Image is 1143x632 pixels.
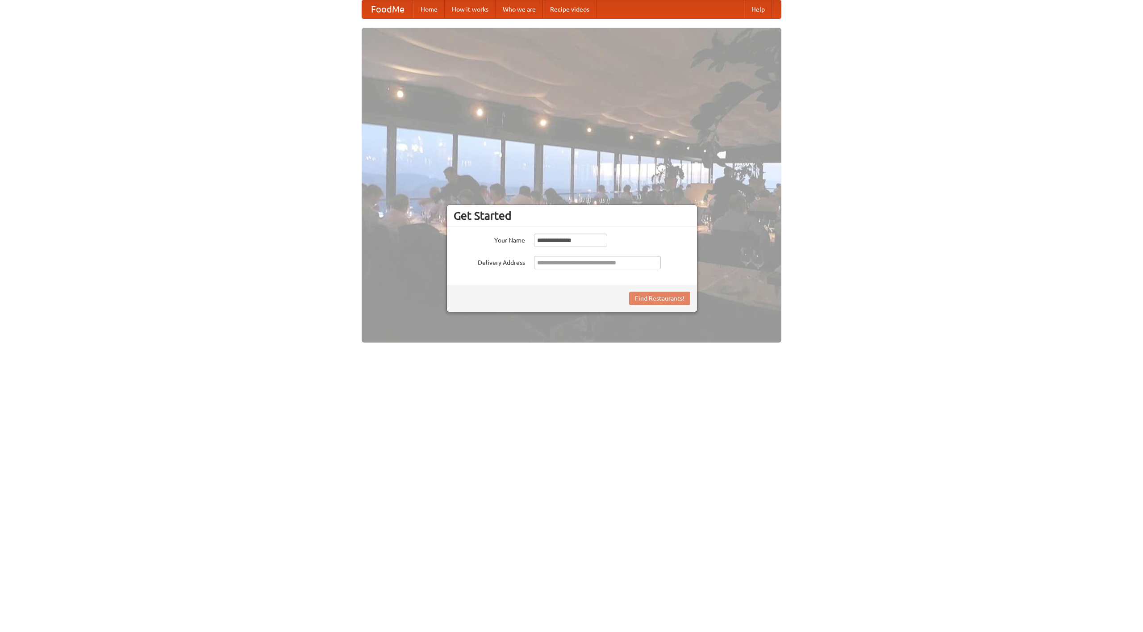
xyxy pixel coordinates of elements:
label: Your Name [454,234,525,245]
label: Delivery Address [454,256,525,267]
a: How it works [445,0,496,18]
a: Help [744,0,772,18]
h3: Get Started [454,209,690,222]
a: Home [413,0,445,18]
a: Who we are [496,0,543,18]
a: FoodMe [362,0,413,18]
a: Recipe videos [543,0,597,18]
button: Find Restaurants! [629,292,690,305]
